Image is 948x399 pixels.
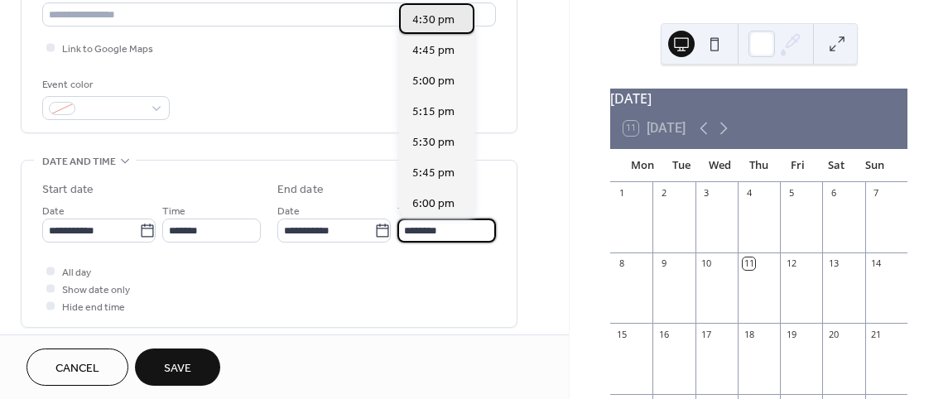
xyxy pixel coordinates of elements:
[855,149,894,182] div: Sun
[412,165,455,182] span: 5:45 pm
[162,203,185,220] span: Time
[412,42,455,60] span: 4:45 pm
[700,257,713,270] div: 10
[657,187,670,199] div: 2
[827,328,840,340] div: 20
[785,257,797,270] div: 12
[412,195,455,213] span: 6:00 pm
[739,149,778,182] div: Thu
[785,187,797,199] div: 5
[870,187,883,199] div: 7
[277,203,300,220] span: Date
[870,328,883,340] div: 21
[700,149,739,182] div: Wed
[62,281,130,299] span: Show date only
[412,134,455,151] span: 5:30 pm
[62,264,91,281] span: All day
[62,41,153,58] span: Link to Google Maps
[164,360,191,377] span: Save
[827,187,840,199] div: 6
[42,76,166,94] div: Event color
[785,328,797,340] div: 19
[657,328,670,340] div: 16
[412,12,455,29] span: 4:30 pm
[26,349,128,386] button: Cancel
[700,187,713,199] div: 3
[657,257,670,270] div: 9
[55,360,99,377] span: Cancel
[662,149,701,182] div: Tue
[135,349,220,386] button: Save
[743,187,755,199] div: 4
[42,153,116,171] span: Date and time
[412,103,455,121] span: 5:15 pm
[778,149,817,182] div: Fri
[743,257,755,270] div: 11
[397,203,421,220] span: Time
[277,181,324,199] div: End date
[700,328,713,340] div: 17
[870,257,883,270] div: 14
[412,73,455,90] span: 5:00 pm
[615,328,628,340] div: 15
[817,149,856,182] div: Sat
[623,149,662,182] div: Mon
[743,328,755,340] div: 18
[610,89,907,108] div: [DATE]
[827,257,840,270] div: 13
[62,299,125,316] span: Hide end time
[42,181,94,199] div: Start date
[42,203,65,220] span: Date
[615,257,628,270] div: 8
[615,187,628,199] div: 1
